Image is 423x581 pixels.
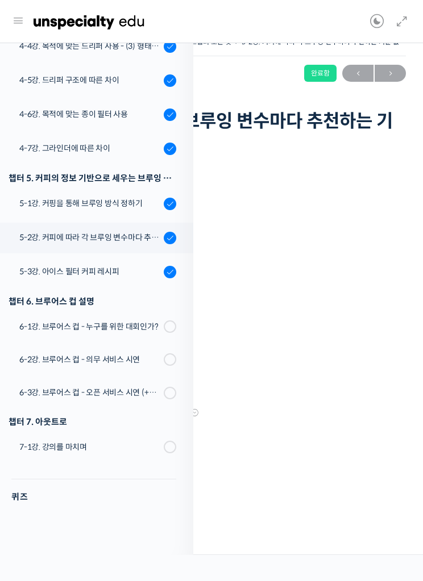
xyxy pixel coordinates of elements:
div: 6-2강. 브루어스 컵 - 의무 서비스 시연 [19,353,160,366]
span: → [375,66,406,81]
a: 설정 [147,360,218,388]
div: 4-4강. 목적에 맞는 드리퍼 사용 - (3) 형태: 플라스틱, 유리, 세라믹, 메탈 [19,40,160,52]
a: 대화 [75,360,147,388]
span: ← [342,66,374,81]
div: 4-7강. 그라인더에 따른 차이 [19,142,160,154]
div: 챕터 7. 아웃트로 [9,414,176,429]
div: 완료함 [304,65,337,82]
span: 홈 [36,377,43,386]
div: 4-5강. 드리퍼 구조에 따른 차이 [19,74,160,86]
div: 5-2강. 커피에 따라 각 브루잉 변수마다 추천하는 기준 값 [19,231,160,244]
div: 4-6강. 목적에 맞는 종이 필터 사용 [19,108,160,120]
h1: 5-2강. 커피에 따라 각 브루잉 변수마다 추천하는 기준 값 [17,110,406,154]
a: ←이전 [342,65,374,82]
div: 6-1강. 브루어스 컵 - 누구를 위한 대회인가? [19,320,160,333]
div: 6-3강. 브루어스 컵 - 오픈 서비스 시연 (+해외에서 시연할 때 주의할 점) [19,386,160,399]
span: 영상이 끊기[DEMOGRAPHIC_DATA] 여기를 클릭해주세요 [17,408,198,417]
div: 5-1강. 커핑을 통해 브루잉 방식 정하기 [19,197,160,210]
div: 5-3강. 아이스 필터 커피 레시피 [19,265,160,278]
span: 설정 [176,377,189,386]
div: 챕터 5. 커피의 정보 기반으로 세우는 브루잉 계획 [9,170,176,186]
a: 홈 [3,360,75,388]
div: 7-1강. 강의를 마치며 [19,441,160,453]
a: 다음→ [375,65,406,82]
h4: 퀴즈 [11,479,176,503]
div: 챕터 6. 브루어스 컵 설명 [9,294,176,309]
span: 대화 [104,378,118,387]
